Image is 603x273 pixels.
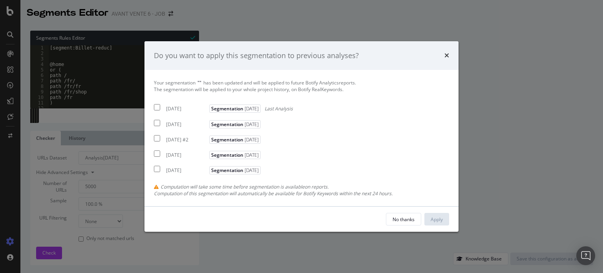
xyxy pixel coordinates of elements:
span: [DATE] [243,136,259,143]
div: times [444,51,449,61]
button: Apply [424,213,449,225]
span: Segmentation [209,151,261,159]
div: [DATE] [166,152,207,158]
span: [DATE] [243,106,259,112]
div: Apply [431,216,443,223]
span: Segmentation [209,120,261,128]
span: [DATE] [243,167,259,174]
div: [DATE] [166,167,207,174]
span: Computation will take some time before segmentation is available on reports. [161,183,329,190]
div: modal [144,41,459,232]
span: Segmentation [209,136,261,144]
div: Your segmentation has been updated and will be applied to future Botify Analytics reports. [154,79,449,93]
span: Segmentation [209,105,261,113]
button: No thanks [386,213,421,225]
span: Last Analysis [265,106,293,112]
span: " " [197,79,201,86]
span: [DATE] [243,121,259,128]
div: Computation of this segmentation will automatically be available for Botify Keywords within the n... [154,190,449,197]
span: Segmentation [209,166,261,174]
div: [DATE] [166,106,207,112]
div: Do you want to apply this segmentation to previous analyses? [154,51,359,61]
div: The segmentation will be applied to your whole project history, on Botify RealKeywords. [154,86,449,93]
div: Open Intercom Messenger [576,246,595,265]
div: [DATE] [166,121,207,128]
div: No thanks [393,216,415,223]
div: [DATE] #2 [166,136,207,143]
span: [DATE] [243,152,259,158]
